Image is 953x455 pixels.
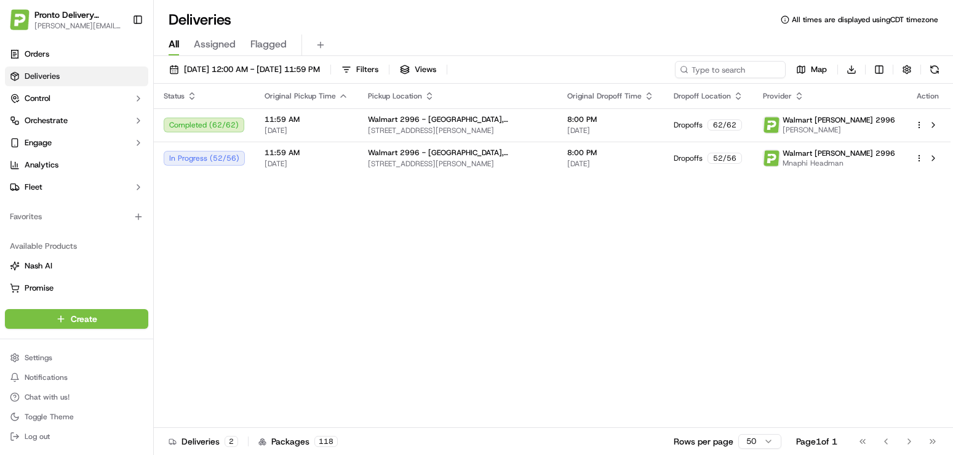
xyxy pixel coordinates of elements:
[265,115,348,124] span: 11:59 AM
[915,91,941,101] div: Action
[25,392,70,402] span: Chat with us!
[675,61,786,78] input: Type to search
[225,436,238,447] div: 2
[25,93,50,104] span: Control
[5,278,148,298] button: Promise
[104,180,114,190] div: 💻
[42,118,202,130] div: Start new chat
[25,412,74,422] span: Toggle Theme
[169,37,179,52] span: All
[5,89,148,108] button: Control
[25,49,49,60] span: Orders
[25,283,54,294] span: Promise
[34,21,122,31] button: [PERSON_NAME][EMAIL_ADDRESS][DOMAIN_NAME]
[87,208,149,218] a: Powered byPylon
[169,435,238,448] div: Deliveries
[368,91,422,101] span: Pickup Location
[5,236,148,256] div: Available Products
[5,349,148,366] button: Settings
[42,130,156,140] div: We're available if you need us!
[25,432,50,441] span: Log out
[265,126,348,135] span: [DATE]
[5,177,148,197] button: Fleet
[368,115,548,124] span: Walmart 2996 - [GEOGRAPHIC_DATA], [GEOGRAPHIC_DATA]
[265,148,348,158] span: 11:59 AM
[122,209,149,218] span: Pylon
[10,260,143,272] a: Nash AI
[674,435,733,448] p: Rows per page
[7,174,99,196] a: 📗Knowledge Base
[258,435,338,448] div: Packages
[265,91,336,101] span: Original Pickup Time
[5,5,127,34] button: Pronto Delivery ServicePronto Delivery Service[PERSON_NAME][EMAIL_ADDRESS][DOMAIN_NAME]
[5,133,148,153] button: Engage
[116,179,197,191] span: API Documentation
[5,408,148,425] button: Toggle Theme
[10,283,143,294] a: Promise
[368,159,548,169] span: [STREET_ADDRESS][PERSON_NAME]
[25,71,60,82] span: Deliveries
[796,435,837,448] div: Page 1 of 1
[567,91,642,101] span: Original Dropoff Time
[783,148,895,158] span: Walmart [PERSON_NAME] 2996
[25,115,68,126] span: Orchestrate
[169,10,231,30] h1: Deliveries
[764,117,780,133] img: profile_internal_provider_pronto_delivery_service_internal.png
[32,79,221,92] input: Got a question? Start typing here...
[25,182,42,193] span: Fleet
[368,126,548,135] span: [STREET_ADDRESS][PERSON_NAME]
[5,44,148,64] a: Orders
[34,9,122,21] button: Pronto Delivery Service
[164,91,185,101] span: Status
[25,260,52,272] span: Nash AI
[674,153,703,163] span: Dropoffs
[926,61,943,78] button: Refresh
[265,159,348,169] span: [DATE]
[25,372,68,382] span: Notifications
[783,125,895,135] span: [PERSON_NAME]
[336,61,384,78] button: Filters
[5,256,148,276] button: Nash AI
[71,313,97,325] span: Create
[25,179,94,191] span: Knowledge Base
[394,61,442,78] button: Views
[25,159,58,171] span: Analytics
[708,119,742,131] div: 62 / 62
[25,353,52,363] span: Settings
[5,428,148,445] button: Log out
[25,137,52,148] span: Engage
[209,121,224,136] button: Start new chat
[5,389,148,406] button: Chat with us!
[567,126,654,135] span: [DATE]
[12,12,37,37] img: Nash
[5,66,148,86] a: Deliveries
[791,61,832,78] button: Map
[12,49,224,69] p: Welcome 👋
[674,91,731,101] span: Dropoff Location
[5,155,148,175] a: Analytics
[10,9,30,30] img: Pronto Delivery Service
[792,15,938,25] span: All times are displayed using CDT timezone
[5,207,148,227] div: Favorites
[708,153,742,164] div: 52 / 56
[567,115,654,124] span: 8:00 PM
[415,64,436,75] span: Views
[5,111,148,131] button: Orchestrate
[811,64,827,75] span: Map
[783,115,895,125] span: Walmart [PERSON_NAME] 2996
[184,64,320,75] span: [DATE] 12:00 AM - [DATE] 11:59 PM
[5,369,148,386] button: Notifications
[674,120,703,130] span: Dropoffs
[12,180,22,190] div: 📗
[368,148,548,158] span: Walmart 2996 - [GEOGRAPHIC_DATA], [GEOGRAPHIC_DATA]
[5,309,148,329] button: Create
[763,91,792,101] span: Provider
[783,158,895,168] span: Mnaphi Headman
[164,61,325,78] button: [DATE] 12:00 AM - [DATE] 11:59 PM
[99,174,202,196] a: 💻API Documentation
[250,37,287,52] span: Flagged
[12,118,34,140] img: 1736555255976-a54dd68f-1ca7-489b-9aae-adbdc363a1c4
[356,64,378,75] span: Filters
